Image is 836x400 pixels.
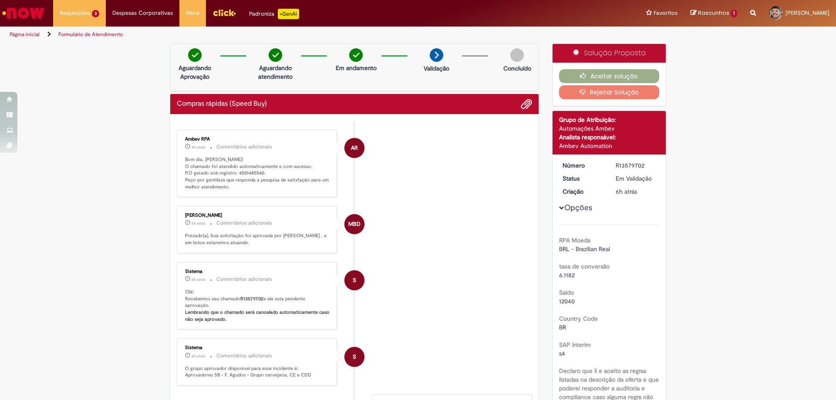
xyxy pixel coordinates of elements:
[559,297,575,305] span: 12040
[92,10,99,17] span: 3
[192,145,206,150] span: 6h atrás
[559,323,566,331] span: BR
[185,137,330,142] div: Ambev RPA
[185,345,330,350] div: Sistema
[192,221,206,226] time: 30/09/2025 08:38:19
[559,124,660,133] div: Automações Ambev
[559,315,598,323] b: Country Code
[698,9,729,17] span: Rascunhos
[344,347,364,367] div: System
[559,350,565,357] span: s4
[185,213,330,218] div: [PERSON_NAME]
[559,141,660,150] div: Ambev Automation
[559,115,660,124] div: Grupo de Atribuição:
[192,277,206,282] span: 6h atrás
[192,353,206,359] span: 6h atrás
[254,64,297,81] p: Aguardando atendimento
[192,277,206,282] time: 30/09/2025 08:28:52
[216,276,272,283] small: Comentários adicionais
[510,48,524,62] img: img-circle-grey.png
[424,64,449,73] p: Validação
[192,145,206,150] time: 30/09/2025 08:43:08
[269,48,282,62] img: check-circle-green.png
[240,296,263,302] b: R13579702
[503,64,531,73] p: Concluído
[616,174,656,183] div: Em Validação
[344,214,364,234] div: Mauricio Brum Dos Santos
[174,64,216,81] p: Aguardando Aprovação
[188,48,202,62] img: check-circle-green.png
[654,9,678,17] span: Favoritos
[785,9,829,17] span: [PERSON_NAME]
[7,27,551,43] ul: Trilhas de página
[185,269,330,274] div: Sistema
[353,346,356,367] span: S
[559,69,660,83] button: Aceitar solução
[185,365,330,379] p: O grupo aprovador disponível para esse incidente é: Aprovadores SB - F. Agudos - Grupo cervejaria...
[10,31,40,38] a: Página inicial
[344,138,364,158] div: Ambev RPA
[278,9,299,19] p: +GenAi
[559,289,574,296] b: Saldo
[559,262,610,270] b: taxa de conversão
[344,270,364,290] div: System
[212,6,236,19] img: click_logo_yellow_360x200.png
[1,4,46,22] img: ServiceNow
[185,232,330,246] p: Prezado(a), Sua solicitação foi aprovada por [PERSON_NAME] , e em breve estaremos atuando.
[185,309,331,323] b: Lembrando que o chamado será cancelado automaticamente caso não seja aprovado.
[249,9,299,19] div: Padroniza
[556,161,610,170] dt: Número
[186,9,199,17] span: More
[349,48,363,62] img: check-circle-green.png
[559,245,610,253] span: BRL - Brazilian Real
[556,187,610,196] dt: Criação
[353,270,356,291] span: S
[112,9,173,17] span: Despesas Corporativas
[216,143,272,151] small: Comentários adicionais
[691,9,737,17] a: Rascunhos
[351,138,358,158] span: AR
[559,271,575,279] span: 6.1182
[731,10,737,17] span: 1
[185,156,330,191] p: Bom dia, [PERSON_NAME]! O chamado foi atendido automaticamente e com sucesso. P.O gerado sob regi...
[556,174,610,183] dt: Status
[58,31,123,38] a: Formulário de Atendimento
[616,187,656,196] div: 30/09/2025 08:28:40
[192,221,206,226] span: 6h atrás
[616,188,637,195] span: 6h atrás
[348,214,361,235] span: MBD
[559,133,660,141] div: Analista responsável:
[216,219,272,227] small: Comentários adicionais
[521,98,532,110] button: Adicionar anexos
[559,236,590,244] b: RPA Moeda
[192,353,206,359] time: 30/09/2025 08:28:50
[216,352,272,360] small: Comentários adicionais
[559,85,660,99] button: Rejeitar Solução
[185,289,330,323] p: Olá! Recebemos seu chamado e ele esta pendente aprovação.
[430,48,443,62] img: arrow-next.png
[559,341,591,349] b: SAP Interim
[177,100,267,108] h2: Compras rápidas (Speed Buy) Histórico de tíquete
[616,161,656,170] div: R13579702
[616,188,637,195] time: 30/09/2025 08:28:40
[60,9,90,17] span: Requisições
[553,44,666,63] div: Solução Proposta
[336,64,377,72] p: Em andamento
